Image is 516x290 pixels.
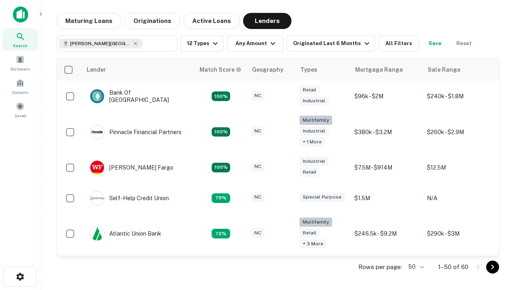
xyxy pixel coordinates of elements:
[451,35,477,52] button: Reset
[183,13,240,29] button: Active Loans
[90,89,104,103] img: picture
[125,13,180,29] button: Originations
[87,65,106,75] div: Lender
[15,112,26,119] span: Saved
[212,91,230,101] div: Matching Properties: 14, hasApolloMatch: undefined
[428,65,460,75] div: Sale Range
[300,217,332,227] div: Multifamily
[82,58,195,81] th: Lender
[300,157,329,166] div: Industrial
[486,261,499,273] button: Go to next page
[251,228,264,238] div: NC
[212,163,230,172] div: Matching Properties: 15, hasApolloMatch: undefined
[287,35,375,52] button: Originated Last 6 Months
[90,191,169,205] div: Self-help Credit Union
[90,161,104,174] img: picture
[10,66,30,72] span: Borrowers
[200,65,240,74] h6: Match Score
[90,160,173,175] div: [PERSON_NAME] Fargo
[350,112,423,152] td: $380k - $3.2M
[90,226,161,241] div: Atlantic Union Bank
[350,254,423,284] td: $200k - $3.3M
[195,58,247,81] th: Capitalize uses an advanced AI algorithm to match your search with the best lender. The match sco...
[227,35,283,52] button: Any Amount
[243,13,291,29] button: Lenders
[212,193,230,203] div: Matching Properties: 11, hasApolloMatch: undefined
[405,261,425,273] div: 50
[438,262,468,272] p: 1–50 of 60
[181,35,224,52] button: 12 Types
[358,262,402,272] p: Rows per page:
[295,58,350,81] th: Types
[423,213,495,254] td: $290k - $3M
[212,127,230,137] div: Matching Properties: 25, hasApolloMatch: undefined
[350,213,423,254] td: $246.5k - $9.2M
[300,96,329,106] div: Industrial
[200,65,241,74] div: Capitalize uses an advanced AI algorithm to match your search with the best lender. The match sco...
[251,162,264,171] div: NC
[2,52,38,74] a: Borrowers
[300,65,317,75] div: Types
[90,89,187,104] div: Bank Of [GEOGRAPHIC_DATA]
[422,35,448,52] button: Save your search to get updates of matches that match your search criteria.
[300,193,345,202] div: Special Purpose
[251,126,264,136] div: NC
[476,226,516,264] iframe: Chat Widget
[252,65,283,75] div: Geography
[350,58,423,81] th: Mortgage Range
[350,152,423,183] td: $7.5M - $914M
[2,75,38,97] a: Contacts
[300,228,320,238] div: Retail
[251,193,264,202] div: NC
[12,89,28,95] span: Contacts
[300,168,320,177] div: Retail
[423,81,495,112] td: $240k - $1.8M
[379,35,419,52] button: All Filters
[90,125,181,139] div: Pinnacle Financial Partners
[251,91,264,100] div: NC
[300,126,329,136] div: Industrial
[350,183,423,213] td: $1.5M
[212,229,230,238] div: Matching Properties: 10, hasApolloMatch: undefined
[247,58,295,81] th: Geography
[2,99,38,120] a: Saved
[90,227,104,240] img: picture
[300,116,332,125] div: Multifamily
[300,85,320,95] div: Retail
[423,112,495,152] td: $260k - $2.9M
[300,137,325,147] div: + 1 more
[423,152,495,183] td: $12.5M
[293,39,372,48] div: Originated Last 6 Months
[300,239,327,249] div: + 3 more
[423,254,495,284] td: $480k - $3.1M
[90,125,104,139] img: picture
[423,58,495,81] th: Sale Range
[13,6,28,23] img: capitalize-icon.png
[355,65,403,75] div: Mortgage Range
[423,183,495,213] td: N/A
[70,40,131,47] span: [PERSON_NAME][GEOGRAPHIC_DATA], [GEOGRAPHIC_DATA]
[56,13,121,29] button: Maturing Loans
[2,29,38,50] a: Search
[90,191,104,205] img: picture
[350,81,423,112] td: $96k - $2M
[13,42,27,49] span: Search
